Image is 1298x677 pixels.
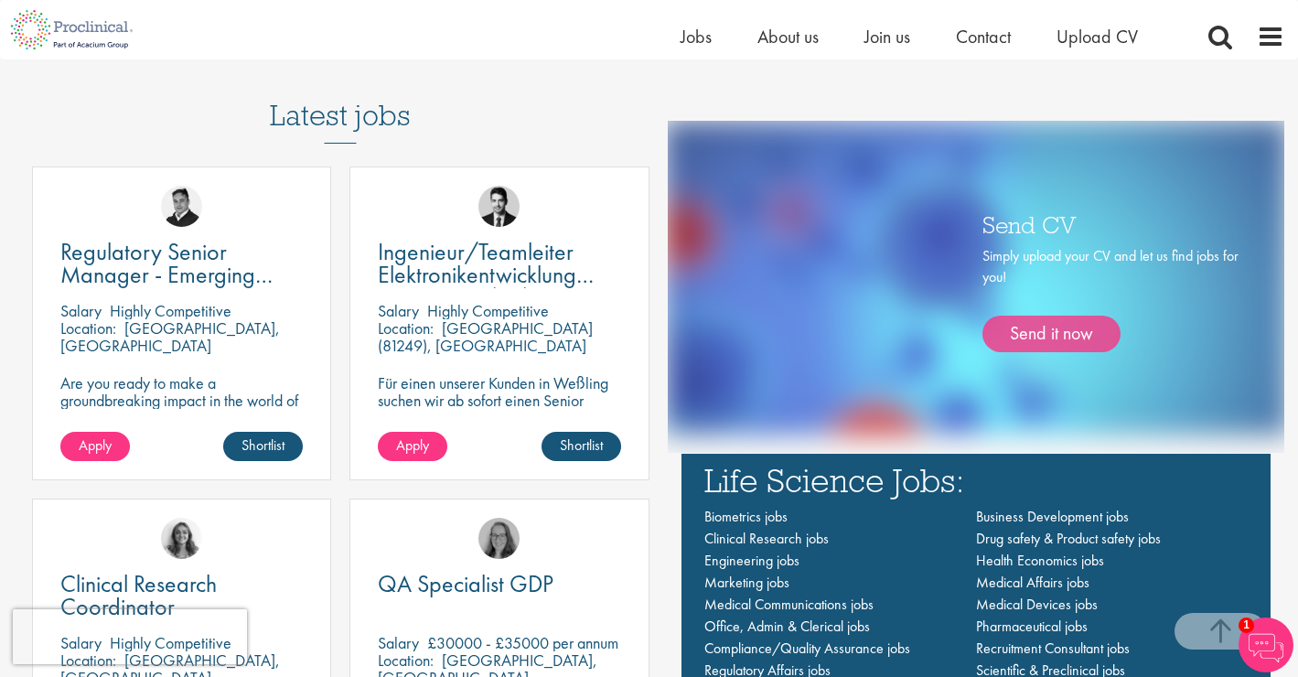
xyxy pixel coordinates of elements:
a: Apply [60,432,130,461]
span: Clinical Research Coordinator [60,568,217,622]
a: Medical Affairs jobs [976,573,1089,592]
a: Clinical Research Coordinator [60,573,303,618]
a: Send it now [982,316,1121,352]
a: Pharmaceutical jobs [976,617,1088,636]
a: Shortlist [542,432,621,461]
img: Peter Duvall [161,186,202,227]
span: Regulatory Senior Manager - Emerging Markets [60,236,273,313]
h3: Life Science Jobs: [704,463,1249,497]
a: Apply [378,432,447,461]
img: Jackie Cerchio [161,518,202,559]
span: Location: [378,650,434,671]
span: Apply [396,435,429,455]
div: Simply upload your CV and let us find jobs for you! [982,246,1239,352]
span: Location: [60,317,116,338]
p: Für einen unserer Kunden in Weßling suchen wir ab sofort einen Senior Electronics Engineer Avioni... [378,374,620,444]
a: Clinical Research jobs [704,529,829,548]
a: Business Development jobs [976,507,1129,526]
a: Jobs [681,25,712,48]
p: [GEOGRAPHIC_DATA] (81249), [GEOGRAPHIC_DATA] [378,317,593,356]
p: Are you ready to make a groundbreaking impact in the world of biotechnology? Join a growing compa... [60,374,303,461]
p: £30000 - £35000 per annum [427,632,618,653]
img: Ingrid Aymes [478,518,520,559]
a: Compliance/Quality Assurance jobs [704,639,910,658]
span: Salary [60,300,102,321]
span: 1 [1239,618,1254,633]
a: QA Specialist GDP [378,573,620,596]
span: Salary [378,632,419,653]
a: Ingenieur/Teamleiter Elektronikentwicklung Aviation (m/w/d) [378,241,620,286]
a: Medical Communications jobs [704,595,874,614]
h3: Latest jobs [270,54,411,144]
a: Regulatory Senior Manager - Emerging Markets [60,241,303,286]
a: Drug safety & Product safety jobs [976,529,1161,548]
span: Apply [79,435,112,455]
span: Salary [378,300,419,321]
a: Biometrics jobs [704,507,788,526]
img: one [664,121,1288,435]
a: Marketing jobs [704,573,789,592]
a: Medical Devices jobs [976,595,1098,614]
span: QA Specialist GDP [378,568,553,599]
a: Upload CV [1057,25,1138,48]
p: [GEOGRAPHIC_DATA], [GEOGRAPHIC_DATA] [60,317,280,356]
span: Ingenieur/Teamleiter Elektronikentwicklung Aviation (m/w/d) [378,236,594,313]
h3: Send CV [982,212,1239,236]
a: Engineering jobs [704,551,799,570]
p: Highly Competitive [110,300,231,321]
p: Highly Competitive [427,300,549,321]
a: Office, Admin & Clerical jobs [704,617,870,636]
iframe: reCAPTCHA [13,609,247,664]
img: Thomas Wenig [478,186,520,227]
img: Chatbot [1239,618,1293,672]
a: Health Economics jobs [976,551,1104,570]
a: Join us [864,25,910,48]
a: About us [757,25,819,48]
a: Shortlist [223,432,303,461]
a: Recruitment Consultant jobs [976,639,1130,658]
span: Location: [378,317,434,338]
a: Contact [956,25,1011,48]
